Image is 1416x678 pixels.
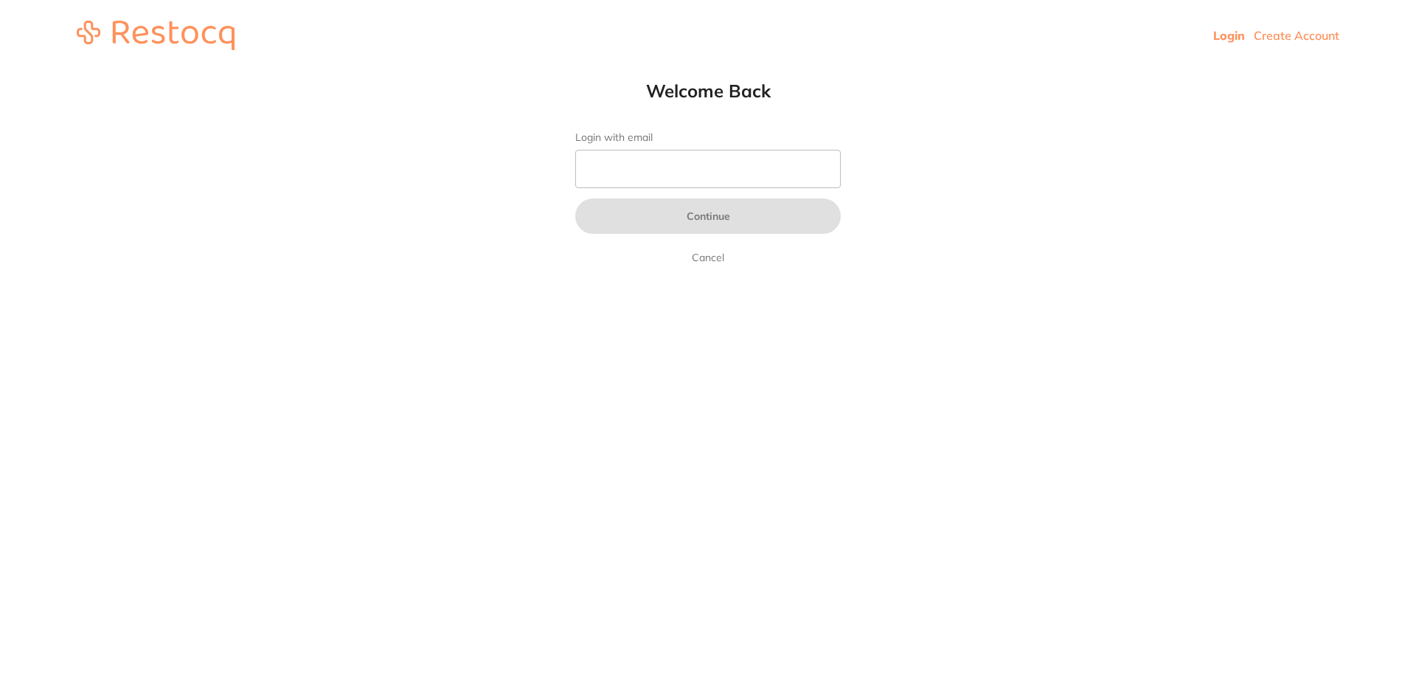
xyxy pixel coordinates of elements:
[689,249,727,266] a: Cancel
[575,198,841,234] button: Continue
[77,21,235,50] img: restocq_logo.svg
[1213,28,1245,43] a: Login
[546,80,870,102] h1: Welcome Back
[575,131,841,144] label: Login with email
[1254,28,1339,43] a: Create Account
